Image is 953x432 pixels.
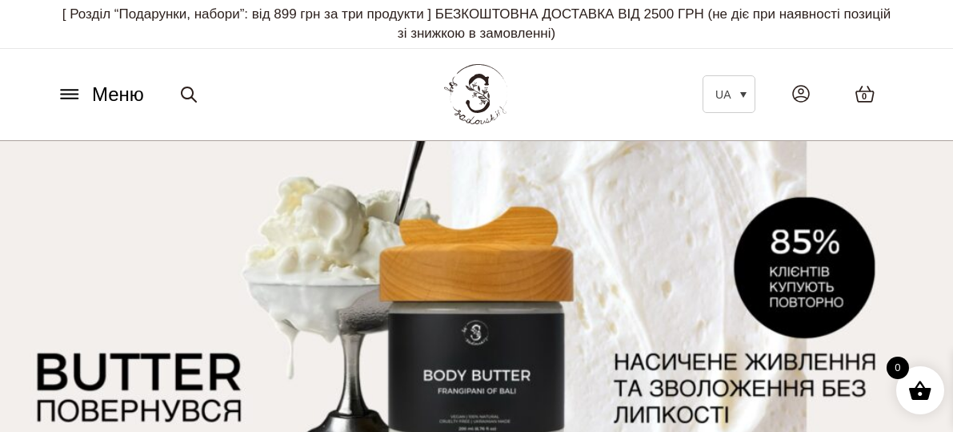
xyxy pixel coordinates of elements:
[715,88,731,101] span: UA
[52,79,149,110] button: Меню
[887,357,909,379] span: 0
[839,69,891,119] a: 0
[92,80,144,109] span: Меню
[444,64,508,124] img: BY SADOVSKIY
[862,90,867,103] span: 0
[703,75,755,113] a: UA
